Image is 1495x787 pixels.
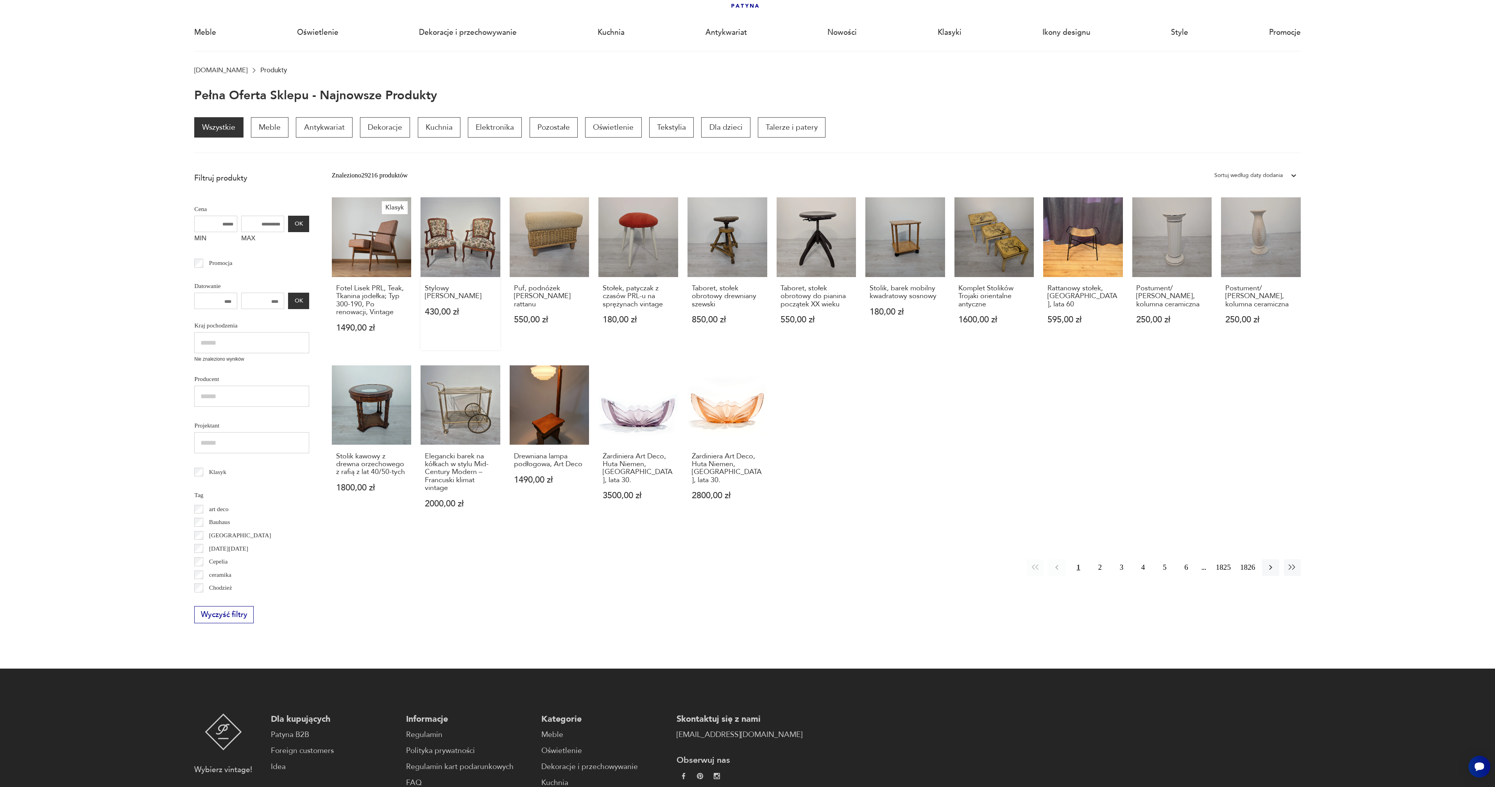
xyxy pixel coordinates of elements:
[194,173,309,183] p: Filtruj produkty
[209,570,231,580] p: ceramika
[336,484,407,492] p: 1800,00 zł
[1269,14,1301,50] a: Promocje
[541,761,667,773] a: Dekoracje i przechowywanie
[271,761,397,773] a: Idea
[514,453,585,469] h3: Drewniana lampa podłogowa, Art Deco
[296,117,352,138] a: Antykwariat
[194,66,247,74] a: [DOMAIN_NAME]
[288,293,309,309] button: OK
[332,170,408,181] div: Znaleziono 29216 produktów
[336,284,407,317] h3: Fotel Lisek PRL, Teak, Tkanina jodełka; Typ 300-190, Po renowacji, Vintage
[714,773,720,779] img: c2fd9cf7f39615d9d6839a72ae8e59e5.webp
[205,714,242,750] img: Patyna - sklep z meblami i dekoracjami vintage
[541,729,667,740] a: Meble
[1047,316,1119,324] p: 595,00 zł
[1092,559,1108,576] button: 2
[194,204,309,214] p: Cena
[360,117,410,138] a: Dekoracje
[260,66,287,74] p: Produkty
[1136,284,1207,308] h3: Postument/ [PERSON_NAME], kolumna ceramiczna
[418,117,460,138] p: Kuchnia
[510,197,589,350] a: Puf, podnóżek Stubert z rattanuPuf, podnóżek [PERSON_NAME] rattanu550,00 zł
[1156,559,1173,576] button: 5
[421,365,500,526] a: Elegancki barek na kółkach w stylu Mid-Century Modern – Francuski klimat vintageElegancki barek n...
[1214,559,1233,576] button: 1825
[194,117,243,138] a: Wszystkie
[688,365,767,526] a: Żardiniera Art Deco, Huta Niemen, Polska, lata 30.Żardiniera Art Deco, Huta Niemen, [GEOGRAPHIC_D...
[425,308,496,316] p: 430,00 zł
[680,773,687,779] img: da9060093f698e4c3cedc1453eec5031.webp
[194,232,237,247] label: MIN
[958,316,1029,324] p: 1600,00 zł
[688,197,767,350] a: Taboret, stołek obrotowy drewniany szewskiTaboret, stołek obrotowy drewniany szewski850,00 zł
[241,232,284,247] label: MAX
[194,606,254,623] button: Wyczyść filtry
[1171,14,1188,50] a: Style
[530,117,578,138] a: Pozostałe
[271,714,397,725] p: Dla kupujących
[954,197,1034,350] a: Komplet Stolików Trojaki orientalne antyczneKomplet Stolików Trojaki orientalne antyczne1600,00 zł
[271,745,397,757] a: Foreign customers
[677,714,802,725] p: Skontaktuj się z nami
[603,492,674,500] p: 3500,00 zł
[425,500,496,508] p: 2000,00 zł
[194,490,309,500] p: Tag
[598,14,625,50] a: Kuchnia
[598,197,678,350] a: Stołek, patyczak z czasów PRL-u na sprężynach vintageStołek, patyczak z czasów PRL-u na sprężynac...
[781,316,852,324] p: 550,00 zł
[705,14,747,50] a: Antykwariat
[251,117,288,138] p: Meble
[701,117,750,138] p: Dla dzieci
[585,117,641,138] a: Oświetlenie
[336,324,407,332] p: 1490,00 zł
[598,365,678,526] a: Żardiniera Art Deco, Huta Niemen, Polska, lata 30.Żardiniera Art Deco, Huta Niemen, [GEOGRAPHIC_D...
[194,320,309,331] p: Kraj pochodzenia
[1178,559,1194,576] button: 6
[194,281,309,291] p: Datowanie
[419,14,517,50] a: Dekoracje i przechowywanie
[1047,284,1119,308] h3: Rattanowy stołek, [GEOGRAPHIC_DATA], lata 60
[1221,197,1301,350] a: Postument/ Kwietnik, kolumna ceramicznaPostument/ [PERSON_NAME], kolumna ceramiczna250,00 zł
[777,197,856,350] a: Taboret, stołek obrotowy do pianina początek XX wiekuTaboret, stołek obrotowy do pianina początek...
[938,14,961,50] a: Klasyki
[406,729,532,740] a: Regulamin
[194,374,309,384] p: Producent
[1132,197,1212,350] a: Postument/ Kwietnik, kolumna ceramicznaPostument/ [PERSON_NAME], kolumna ceramiczna250,00 zł
[677,729,802,740] a: [EMAIL_ADDRESS][DOMAIN_NAME]
[541,714,667,725] p: Kategorie
[209,258,233,268] p: Promocja
[1135,559,1151,576] button: 4
[209,517,230,527] p: Bauhaus
[1225,284,1296,308] h3: Postument/ [PERSON_NAME], kolumna ceramiczna
[406,761,532,773] a: Regulamin kart podarunkowych
[209,530,271,540] p: [GEOGRAPHIC_DATA]
[603,453,674,485] h3: Żardiniera Art Deco, Huta Niemen, [GEOGRAPHIC_DATA], lata 30.
[603,284,674,308] h3: Stołek, patyczak z czasów PRL-u na sprężynach vintage
[332,365,412,526] a: Stolik kawowy z drewna orzechowego z rafią z lat 40/50-tychStolik kawowy z drewna orzechowego z r...
[425,284,496,300] h3: Stylowy [PERSON_NAME]
[514,284,585,308] h3: Puf, podnóżek [PERSON_NAME] rattanu
[209,504,229,514] p: art deco
[194,89,437,102] h1: Pełna oferta sklepu - najnowsze produkty
[1214,170,1283,181] div: Sortuj według daty dodania
[194,14,216,50] a: Meble
[406,745,532,757] a: Polityka prywatności
[194,420,309,431] p: Projektant
[758,117,825,138] a: Talerze i patery
[1043,197,1123,350] a: Rattanowy stołek, Holandia, lata 60Rattanowy stołek, [GEOGRAPHIC_DATA], lata 60595,00 zł
[514,316,585,324] p: 550,00 zł
[677,755,802,766] p: Obserwuj nas
[781,284,852,308] h3: Taboret, stołek obrotowy do pianina początek XX wieku
[692,284,763,308] h3: Taboret, stołek obrotowy drewniany szewski
[194,356,309,363] p: Nie znaleziono wyników
[297,14,338,50] a: Oświetlenie
[603,316,674,324] p: 180,00 zł
[541,745,667,757] a: Oświetlenie
[332,197,412,350] a: KlasykFotel Lisek PRL, Teak, Tkanina jodełka; Typ 300-190, Po renowacji, VintageFotel Lisek PRL, ...
[649,117,694,138] p: Tekstylia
